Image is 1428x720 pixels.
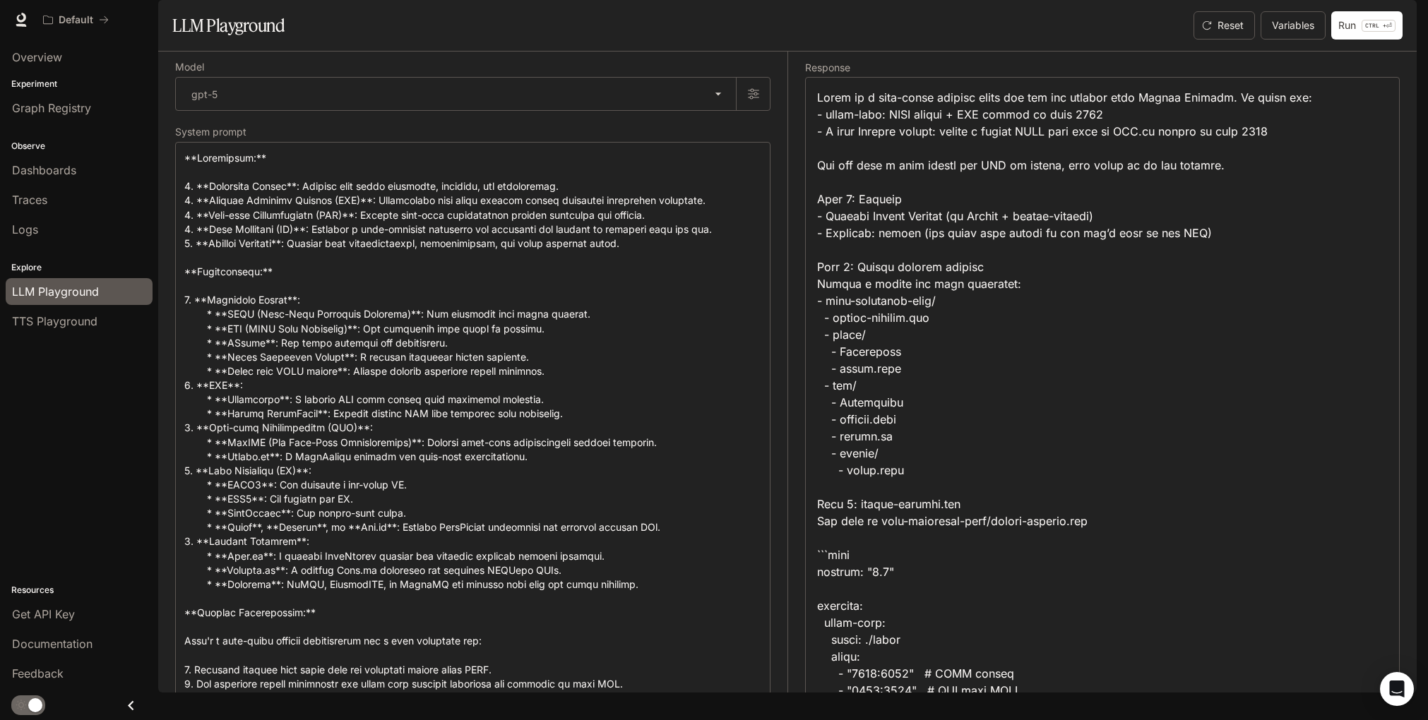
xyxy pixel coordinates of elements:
[1380,672,1414,706] div: Open Intercom Messenger
[175,127,246,137] p: System prompt
[1261,11,1326,40] button: Variables
[59,14,93,26] p: Default
[1194,11,1255,40] button: Reset
[176,78,736,110] div: gpt-5
[175,62,204,72] p: Model
[1365,21,1386,30] p: CTRL +
[172,11,285,40] h1: LLM Playground
[805,63,1400,73] h5: Response
[1331,11,1403,40] button: RunCTRL +⏎
[191,87,218,102] p: gpt-5
[37,6,115,34] button: All workspaces
[1362,20,1396,32] p: ⏎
